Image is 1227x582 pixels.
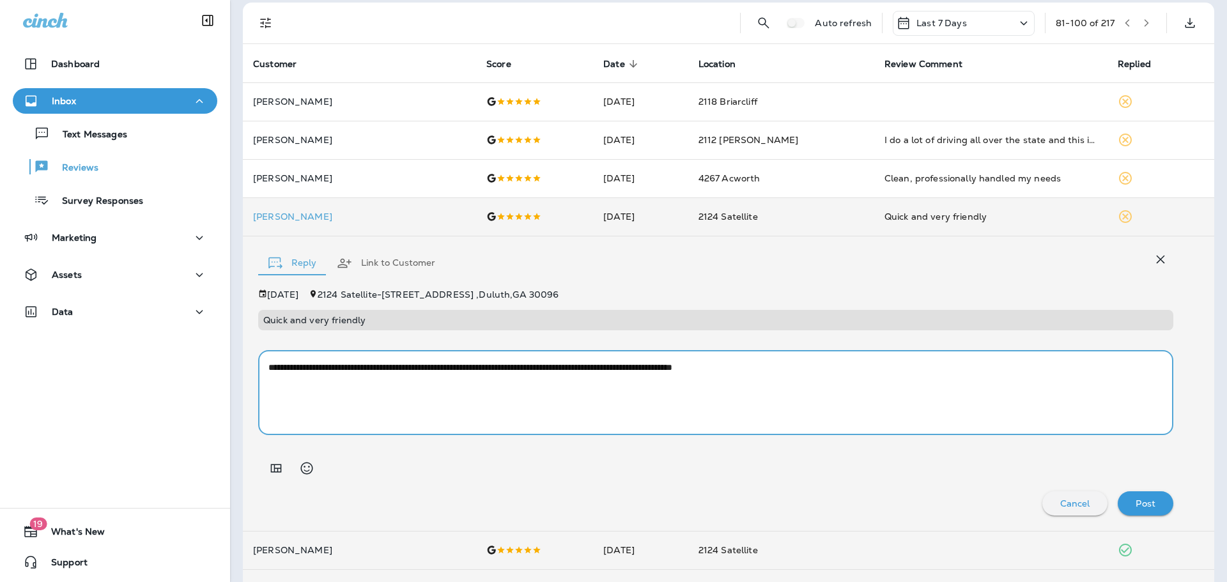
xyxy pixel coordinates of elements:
[13,262,217,287] button: Assets
[13,519,217,544] button: 19What's New
[267,289,298,300] p: [DATE]
[593,159,688,197] td: [DATE]
[294,456,320,481] button: Select an emoji
[1118,491,1173,516] button: Post
[52,233,96,243] p: Marketing
[13,299,217,325] button: Data
[486,58,528,70] span: Score
[327,240,445,286] button: Link to Customer
[253,545,466,555] p: [PERSON_NAME]
[13,153,217,180] button: Reviews
[884,58,979,70] span: Review Comment
[258,240,327,286] button: Reply
[50,129,127,141] p: Text Messages
[1118,59,1151,70] span: Replied
[51,59,100,69] p: Dashboard
[603,58,642,70] span: Date
[815,18,872,28] p: Auto refresh
[13,225,217,250] button: Marketing
[13,187,217,213] button: Survey Responses
[884,210,1097,223] div: Quick and very friendly
[253,135,466,145] p: [PERSON_NAME]
[253,211,466,222] div: Click to view Customer Drawer
[52,307,73,317] p: Data
[13,88,217,114] button: Inbox
[593,82,688,121] td: [DATE]
[263,456,289,481] button: Add in a premade template
[698,211,758,222] span: 2124 Satellite
[190,8,226,33] button: Collapse Sidebar
[884,59,962,70] span: Review Comment
[916,18,967,28] p: Last 7 Days
[751,10,776,36] button: Search Reviews
[1177,10,1203,36] button: Export as CSV
[49,162,98,174] p: Reviews
[698,58,752,70] span: Location
[593,197,688,236] td: [DATE]
[38,526,105,542] span: What's New
[253,59,297,70] span: Customer
[698,544,758,556] span: 2124 Satellite
[698,59,736,70] span: Location
[263,315,1168,325] p: Quick and very friendly
[253,211,466,222] p: [PERSON_NAME]
[1136,498,1155,509] p: Post
[1042,491,1108,516] button: Cancel
[253,58,313,70] span: Customer
[698,172,760,184] span: 4267 Acworth
[13,120,217,147] button: Text Messages
[698,96,757,107] span: 2118 Briarcliff
[29,517,47,530] span: 19
[698,134,799,146] span: 2112 [PERSON_NAME]
[13,51,217,77] button: Dashboard
[603,59,625,70] span: Date
[1056,18,1115,28] div: 81 - 100 of 217
[253,173,466,183] p: [PERSON_NAME]
[1118,58,1168,70] span: Replied
[49,195,143,208] p: Survey Responses
[253,10,279,36] button: Filters
[593,121,688,159] td: [DATE]
[13,549,217,575] button: Support
[38,557,88,572] span: Support
[52,96,76,106] p: Inbox
[253,96,466,107] p: [PERSON_NAME]
[486,59,511,70] span: Score
[593,531,688,569] td: [DATE]
[1060,498,1090,509] p: Cancel
[884,172,1097,185] div: Clean, professionally handled my needs
[884,134,1097,146] div: I do a lot of driving all over the state and this is the best Jiffy Lube of all, consistent over ...
[52,270,82,280] p: Assets
[318,289,559,300] span: 2124 Satellite - [STREET_ADDRESS] , Duluth , GA 30096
